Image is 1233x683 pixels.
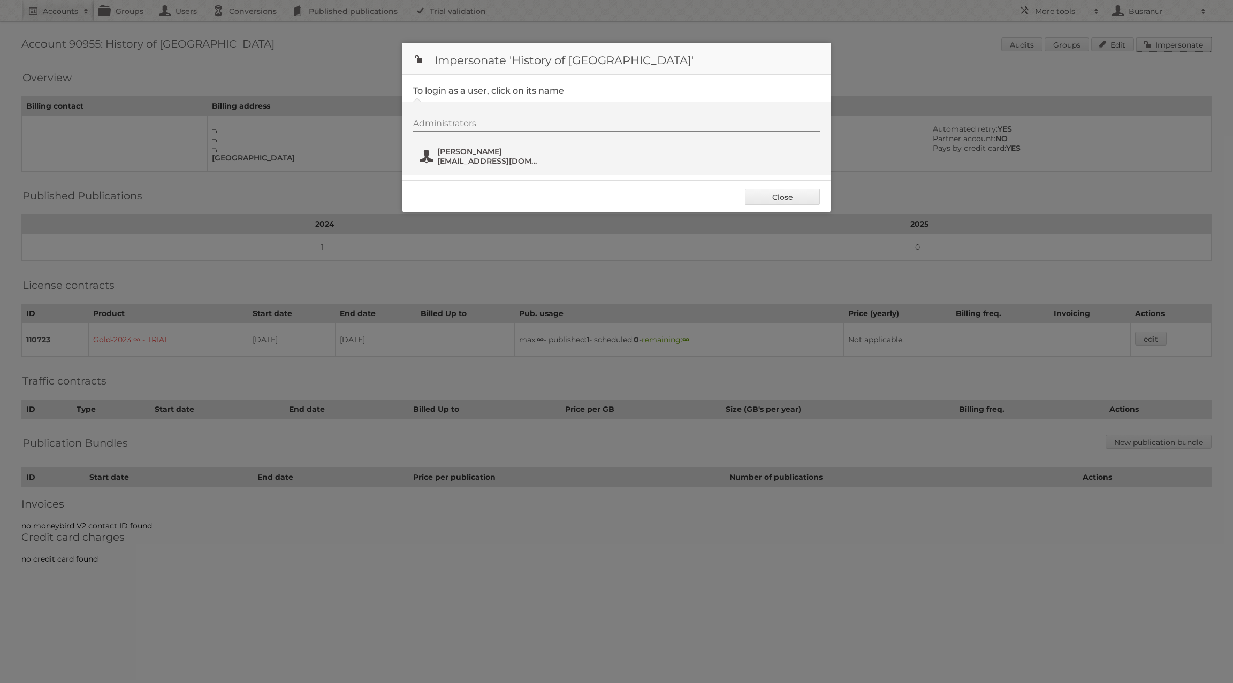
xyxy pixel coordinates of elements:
legend: To login as a user, click on its name [413,86,564,96]
span: [PERSON_NAME] [437,147,541,156]
button: [PERSON_NAME] [EMAIL_ADDRESS][DOMAIN_NAME] [418,145,544,167]
div: Administrators [413,118,820,132]
span: [EMAIL_ADDRESS][DOMAIN_NAME] [437,156,541,166]
a: Close [745,189,820,205]
h1: Impersonate 'History of [GEOGRAPHIC_DATA]' [402,43,831,75]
